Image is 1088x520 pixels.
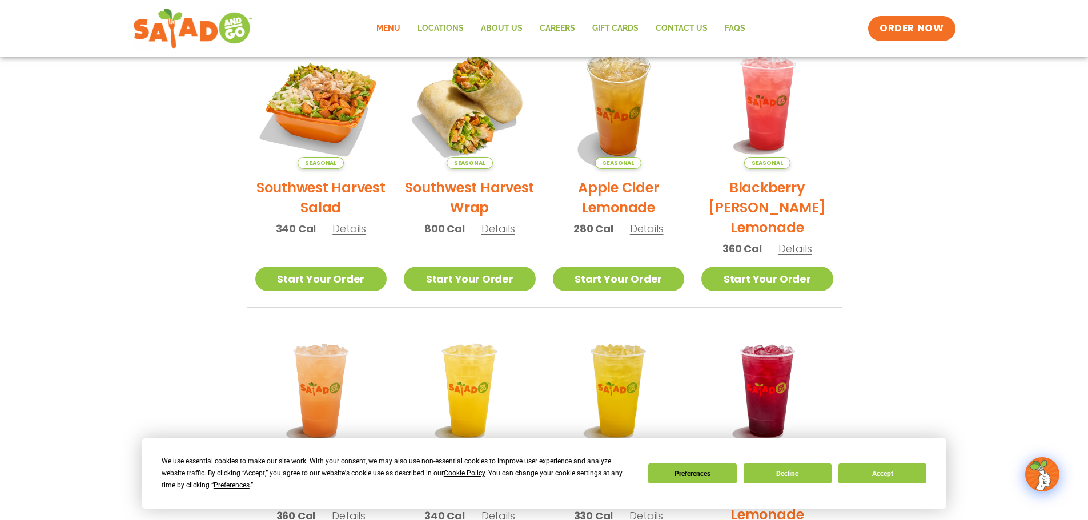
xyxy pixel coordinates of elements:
div: We use essential cookies to make our site work. With your consent, we may also use non-essential ... [162,455,635,491]
img: Product photo for Southwest Harvest Salad [255,37,387,169]
img: Product photo for Mango Grove Lemonade [553,325,685,457]
button: Accept [838,463,926,483]
a: ORDER NOW [868,16,955,41]
h2: Southwest Harvest Salad [255,178,387,217]
span: 800 Cal [424,221,465,236]
span: Details [630,221,664,236]
span: Cookie Policy [444,469,485,477]
span: Details [778,241,812,256]
span: 280 Cal [573,221,613,236]
a: Start Your Order [255,267,387,291]
a: Careers [531,15,584,42]
h2: Blackberry [PERSON_NAME] Lemonade [701,178,833,237]
img: Product photo for Summer Stone Fruit Lemonade [255,325,387,457]
div: Cookie Consent Prompt [142,438,946,509]
a: About Us [472,15,531,42]
img: Product photo for Blackberry Bramble Lemonade [701,37,833,169]
img: Product photo for Black Cherry Orchard Lemonade [701,325,833,457]
a: Start Your Order [553,267,685,291]
span: Details [332,221,366,236]
span: 340 Cal [276,221,316,236]
h2: Apple Cider Lemonade [553,178,685,217]
img: new-SAG-logo-768×292 [133,6,254,51]
span: Seasonal [447,157,493,169]
h2: Southwest Harvest Wrap [404,178,536,217]
a: FAQs [716,15,754,42]
span: Seasonal [298,157,344,169]
img: wpChatIcon [1026,458,1058,490]
span: Details [481,221,515,236]
span: ORDER NOW [880,22,944,35]
img: Product photo for Southwest Harvest Wrap [404,37,536,169]
button: Decline [744,463,832,483]
a: Start Your Order [701,267,833,291]
img: Product photo for Apple Cider Lemonade [553,37,685,169]
span: 360 Cal [722,241,762,256]
span: Seasonal [595,157,641,169]
nav: Menu [368,15,754,42]
a: Menu [368,15,409,42]
a: Contact Us [647,15,716,42]
img: Product photo for Sunkissed Yuzu Lemonade [404,325,536,457]
a: Locations [409,15,472,42]
span: Preferences [214,481,250,489]
span: Seasonal [744,157,790,169]
a: GIFT CARDS [584,15,647,42]
button: Preferences [648,463,736,483]
a: Start Your Order [404,267,536,291]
